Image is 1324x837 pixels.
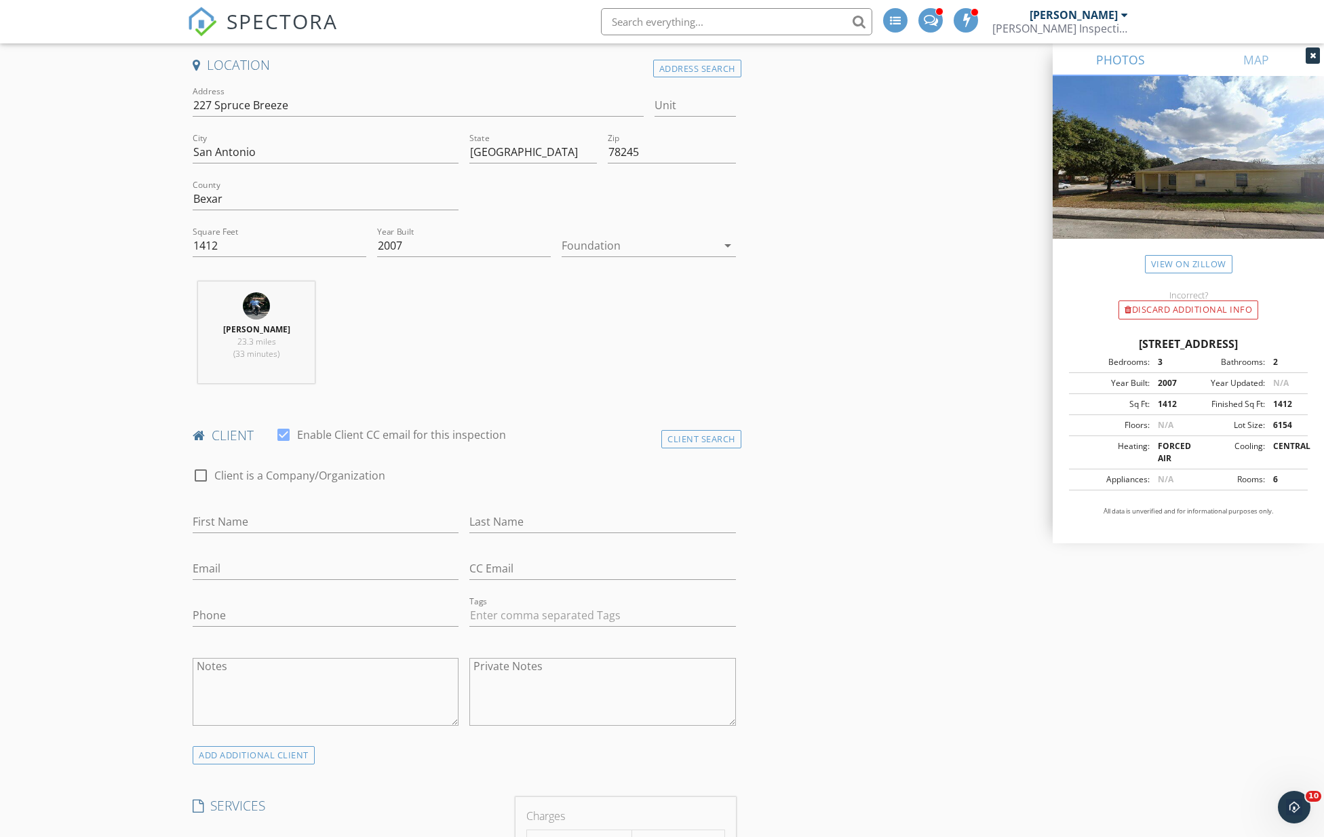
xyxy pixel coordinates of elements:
[1188,440,1265,465] div: Cooling:
[1150,377,1188,389] div: 2007
[1145,255,1232,273] a: View on Zillow
[1030,8,1118,22] div: [PERSON_NAME]
[1073,473,1150,486] div: Appliances:
[1069,336,1308,352] div: [STREET_ADDRESS]
[1069,507,1308,516] p: All data is unverified and for informational purposes only.
[1073,356,1150,368] div: Bedrooms:
[1273,377,1289,389] span: N/A
[661,430,741,448] div: Client Search
[1188,356,1265,368] div: Bathrooms:
[601,8,872,35] input: Search everything...
[1158,419,1173,431] span: N/A
[1265,440,1304,465] div: CENTRAL
[526,808,724,824] div: Charges
[1073,419,1150,431] div: Floors:
[1150,398,1188,410] div: 1412
[1118,300,1258,319] div: Discard Additional info
[193,56,736,74] h4: Location
[237,336,276,347] span: 23.3 miles
[227,7,338,35] span: SPECTORA
[1053,76,1324,271] img: streetview
[187,18,338,47] a: SPECTORA
[1150,356,1188,368] div: 3
[1306,791,1321,802] span: 10
[297,428,506,442] label: Enable Client CC email for this inspection
[1073,398,1150,410] div: Sq Ft:
[193,427,736,444] h4: client
[1053,43,1188,76] a: PHOTOS
[1265,419,1304,431] div: 6154
[233,348,279,359] span: (33 minutes)
[1265,398,1304,410] div: 1412
[1188,473,1265,486] div: Rooms:
[992,22,1128,35] div: Bain Inspection Service LLC
[193,746,315,764] div: ADD ADDITIONAL client
[1188,419,1265,431] div: Lot Size:
[1188,398,1265,410] div: Finished Sq Ft:
[1188,43,1324,76] a: MAP
[653,60,741,78] div: Address Search
[187,7,217,37] img: The Best Home Inspection Software - Spectora
[1188,377,1265,389] div: Year Updated:
[243,292,270,319] img: circl_pic.jpeg
[214,469,385,482] label: Client is a Company/Organization
[1158,473,1173,485] span: N/A
[720,237,736,254] i: arrow_drop_down
[1265,356,1304,368] div: 2
[223,324,290,335] strong: [PERSON_NAME]
[1073,440,1150,465] div: Heating:
[1053,290,1324,300] div: Incorrect?
[1073,377,1150,389] div: Year Built:
[1278,791,1310,823] iframe: Intercom live chat
[1150,440,1188,465] div: FORCED AIR
[1265,473,1304,486] div: 6
[193,797,505,815] h4: SERVICES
